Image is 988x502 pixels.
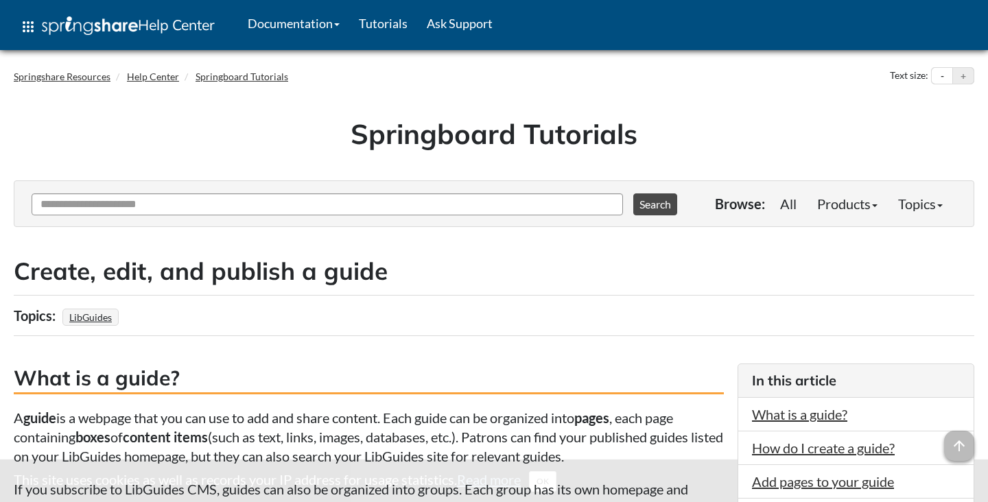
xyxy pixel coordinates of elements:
[807,190,888,217] a: Products
[953,68,974,84] button: Increase text size
[10,6,224,47] a: apps Help Center
[138,16,215,34] span: Help Center
[123,429,208,445] strong: content items
[752,440,895,456] a: How do I create a guide?
[24,115,964,153] h1: Springboard Tutorials
[752,473,894,490] a: Add pages to your guide
[944,432,974,449] a: arrow_upward
[75,429,110,445] strong: boxes
[633,193,677,215] button: Search
[14,254,974,288] h2: Create, edit, and publish a guide
[20,19,36,35] span: apps
[887,67,931,85] div: Text size:
[944,431,974,461] span: arrow_upward
[574,409,609,426] strong: pages
[770,190,807,217] a: All
[932,68,952,84] button: Decrease text size
[715,194,765,213] p: Browse:
[752,371,960,390] h3: In this article
[23,409,56,426] strong: guide
[14,408,724,466] p: A is a webpage that you can use to add and share content. Each guide can be organized into , each...
[42,16,138,35] img: Springshare
[238,6,349,40] a: Documentation
[14,71,110,82] a: Springshare Resources
[127,71,179,82] a: Help Center
[888,190,953,217] a: Topics
[14,363,724,394] h3: What is a guide?
[349,6,417,40] a: Tutorials
[752,406,847,422] a: What is a guide?
[417,6,502,40] a: Ask Support
[67,307,114,327] a: LibGuides
[14,302,59,328] div: Topics:
[196,71,288,82] a: Springboard Tutorials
